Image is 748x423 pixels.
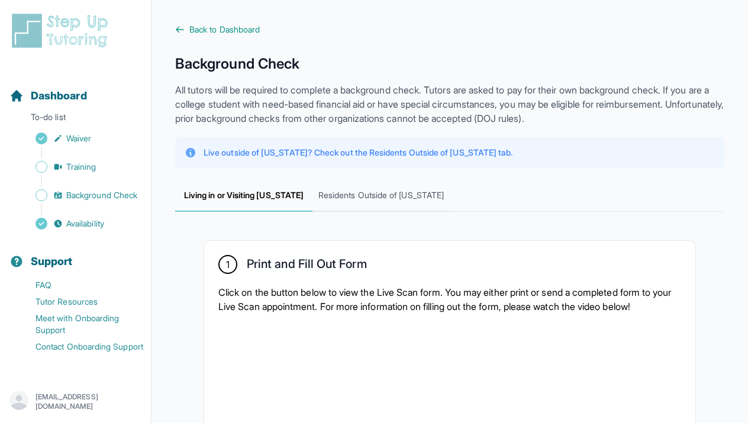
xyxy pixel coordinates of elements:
span: Living in or Visiting [US_STATE] [175,180,312,212]
span: Availability [66,218,104,230]
a: Background Check [9,187,151,204]
span: Back to Dashboard [189,24,260,35]
span: Support [31,253,73,270]
a: FAQ [9,277,151,293]
a: Contact Onboarding Support [9,338,151,355]
p: Click on the button below to view the Live Scan form. You may either print or send a completed fo... [218,285,681,314]
img: logo [9,12,115,50]
h1: Background Check [175,54,724,73]
p: To-do list [5,111,146,128]
a: Training [9,159,151,175]
a: Back to Dashboard [175,24,724,35]
a: Meet with Onboarding Support [9,310,151,338]
span: Training [66,161,96,173]
button: [EMAIL_ADDRESS][DOMAIN_NAME] [9,391,141,412]
a: Availability [9,215,151,232]
button: Dashboard [5,69,146,109]
span: 1 [226,257,230,272]
nav: Tabs [175,180,724,212]
a: Waiver [9,130,151,147]
span: Residents Outside of [US_STATE] [312,180,450,212]
a: Tutor Resources [9,293,151,310]
p: Live outside of [US_STATE]? Check out the Residents Outside of [US_STATE] tab. [204,147,512,159]
span: Waiver [66,133,91,144]
span: Dashboard [31,88,87,104]
a: Dashboard [9,88,87,104]
h2: Print and Fill Out Form [247,257,367,276]
span: Background Check [66,189,137,201]
p: [EMAIL_ADDRESS][DOMAIN_NAME] [36,392,141,411]
p: All tutors will be required to complete a background check. Tutors are asked to pay for their own... [175,83,724,125]
button: Support [5,234,146,275]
